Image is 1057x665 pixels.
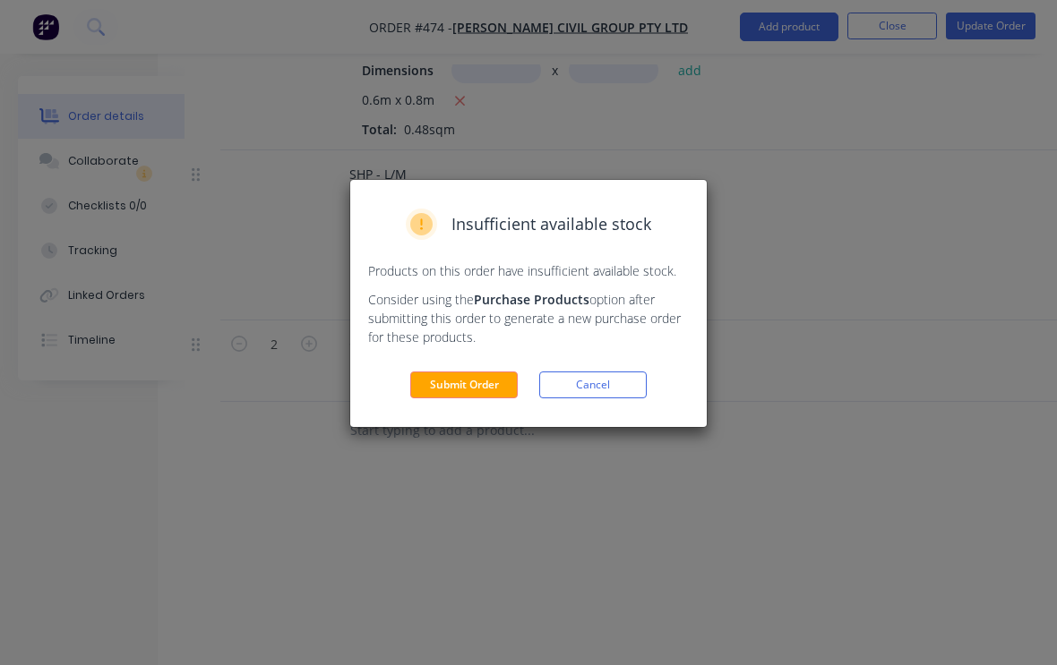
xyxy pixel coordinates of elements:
[368,261,689,280] p: Products on this order have insufficient available stock.
[410,371,518,398] button: Submit Order
[474,291,589,308] strong: Purchase Products
[539,371,647,398] button: Cancel
[368,290,689,346] p: Consider using the option after submitting this order to generate a new purchase order for these ...
[451,212,651,236] span: Insufficient available stock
